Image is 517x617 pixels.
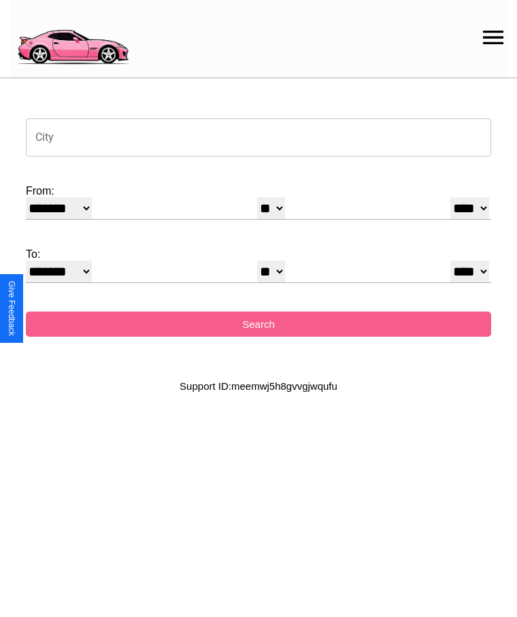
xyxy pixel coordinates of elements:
p: Support ID: meemwj5h8gvvgjwqufu [180,377,337,395]
label: To: [26,248,491,261]
div: Give Feedback [7,281,16,336]
img: logo [10,7,135,68]
label: From: [26,185,491,197]
button: Search [26,312,491,337]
